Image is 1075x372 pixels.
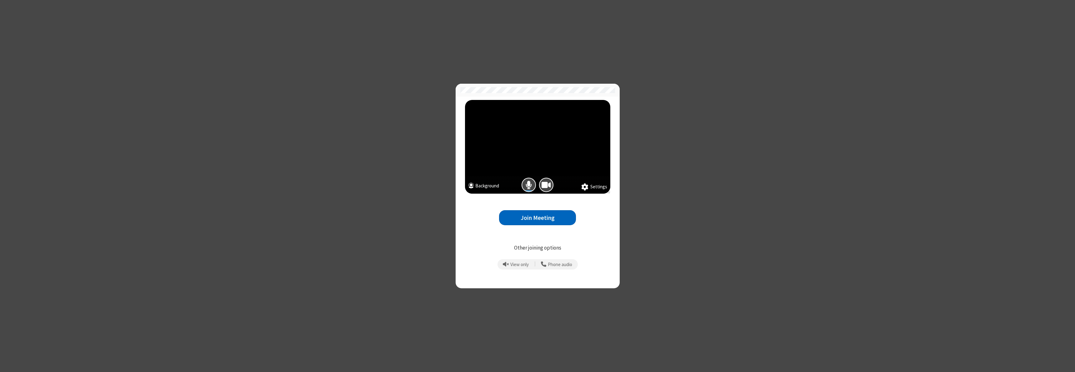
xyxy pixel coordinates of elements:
[522,178,536,192] button: Mic is on
[581,183,607,191] button: Settings
[501,259,531,270] button: Prevent echo when there is already an active mic and speaker in the room.
[465,244,610,252] p: Other joining options
[539,178,553,192] button: Camera is on
[534,260,536,269] span: |
[539,259,575,270] button: Use your phone for mic and speaker while you view the meeting on this device.
[468,182,499,191] button: Background
[548,262,572,267] span: Phone audio
[510,262,529,267] span: View only
[499,210,576,226] button: Join Meeting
